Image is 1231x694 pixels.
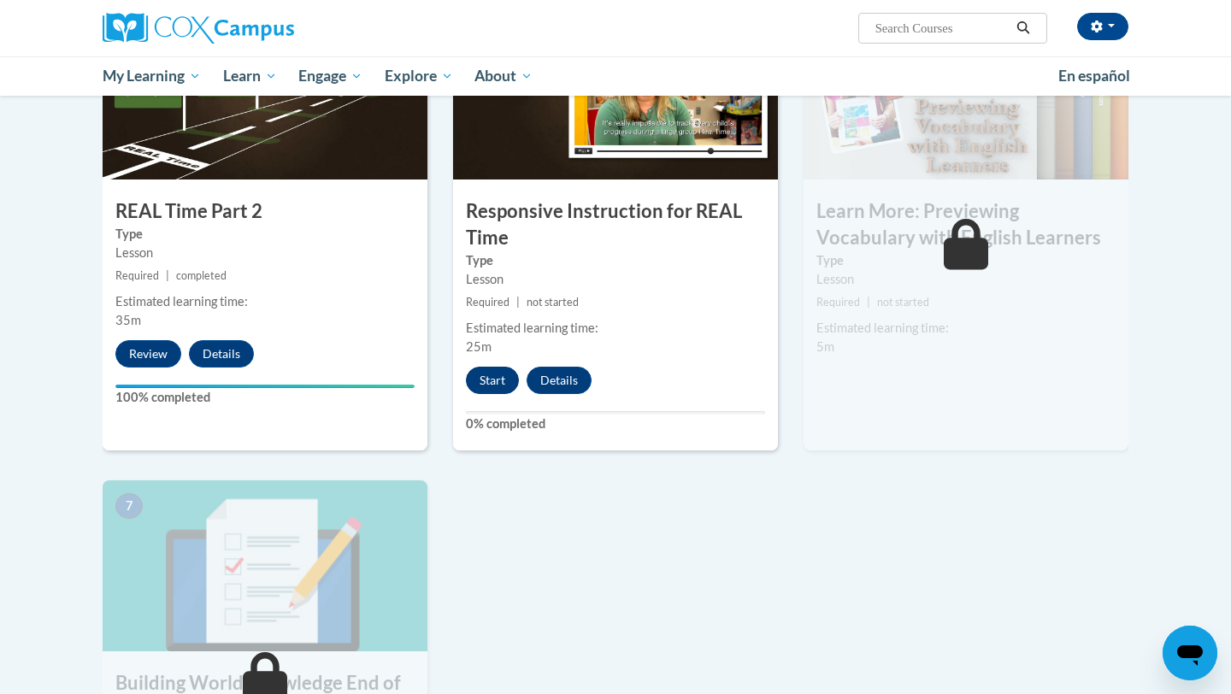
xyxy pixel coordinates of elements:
h3: Learn More: Previewing Vocabulary with English Learners [804,198,1128,251]
input: Search Courses [874,18,1010,38]
button: Review [115,340,181,368]
div: Estimated learning time: [115,292,415,311]
a: Learn [212,56,288,96]
a: Explore [374,56,464,96]
h3: Responsive Instruction for REAL Time [453,198,778,251]
div: Your progress [115,385,415,388]
a: About [464,56,545,96]
label: Type [466,251,765,270]
span: completed [176,269,227,282]
span: | [166,269,169,282]
div: Lesson [816,270,1116,289]
span: Required [816,296,860,309]
label: Type [115,225,415,244]
img: Cox Campus [103,13,294,44]
div: Estimated learning time: [466,319,765,338]
button: Account Settings [1077,13,1128,40]
button: Search [1010,18,1036,38]
span: | [867,296,870,309]
h3: REAL Time Part 2 [103,198,427,225]
img: Course Image [103,480,427,651]
button: Start [466,367,519,394]
span: Required [466,296,509,309]
span: | [516,296,520,309]
button: Details [527,367,592,394]
a: My Learning [91,56,212,96]
span: Engage [298,66,362,86]
span: Learn [223,66,277,86]
span: Required [115,269,159,282]
span: En español [1058,67,1130,85]
span: 25m [466,339,492,354]
div: Main menu [77,56,1154,96]
div: Lesson [115,244,415,262]
span: My Learning [103,66,201,86]
span: not started [527,296,579,309]
a: Cox Campus [103,13,427,44]
span: Explore [385,66,453,86]
iframe: Button to launch messaging window [1163,626,1217,680]
label: 0% completed [466,415,765,433]
span: 7 [115,493,143,519]
span: not started [877,296,929,309]
label: 100% completed [115,388,415,407]
div: Lesson [466,270,765,289]
button: Details [189,340,254,368]
a: En español [1047,58,1141,94]
span: About [474,66,533,86]
span: 35m [115,313,141,327]
div: Estimated learning time: [816,319,1116,338]
label: Type [816,251,1116,270]
span: 5m [816,339,834,354]
a: Engage [287,56,374,96]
